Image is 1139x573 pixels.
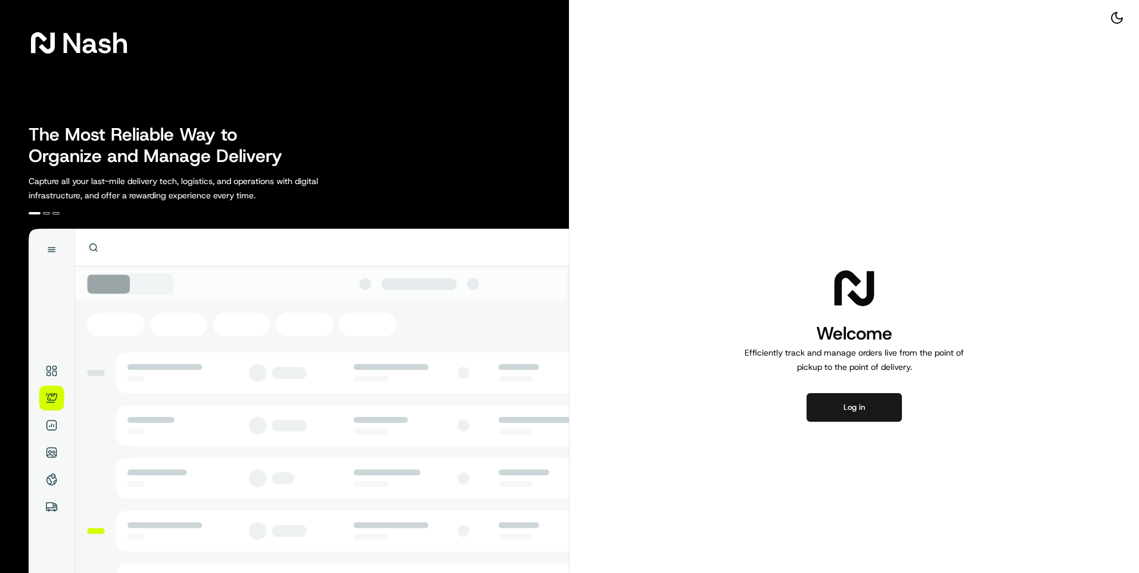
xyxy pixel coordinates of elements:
h1: Welcome [740,322,969,345]
p: Efficiently track and manage orders live from the point of pickup to the point of delivery. [740,345,969,374]
span: Nash [62,31,128,55]
h2: The Most Reliable Way to Organize and Manage Delivery [29,124,295,167]
p: Capture all your last-mile delivery tech, logistics, and operations with digital infrastructure, ... [29,174,372,203]
button: Log in [807,393,902,422]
